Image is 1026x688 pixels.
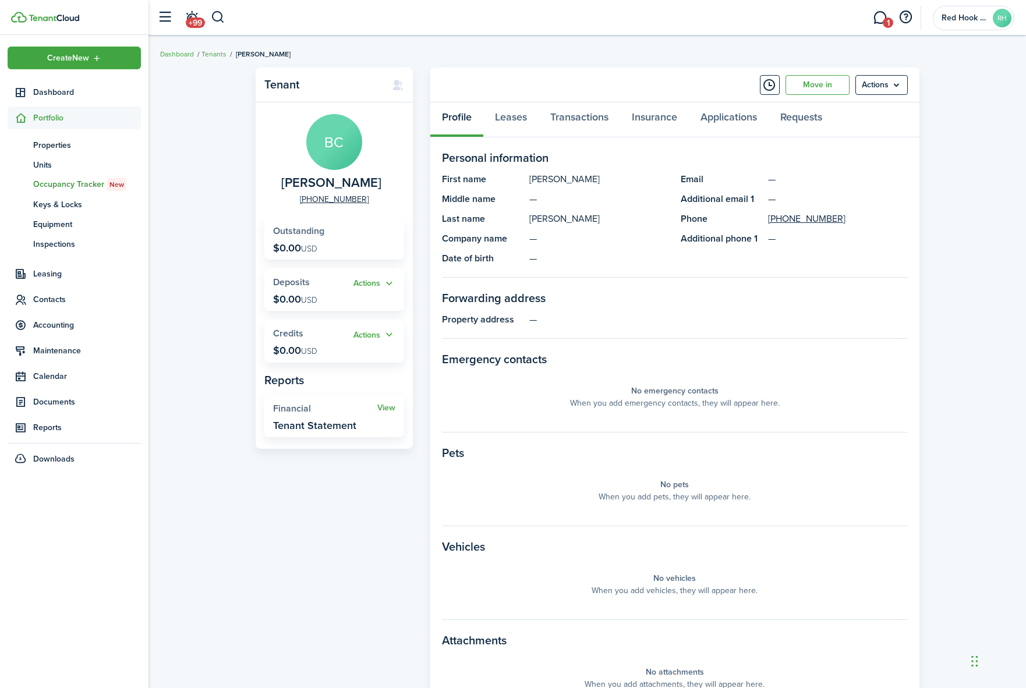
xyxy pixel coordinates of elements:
button: Open menu [353,328,395,342]
span: Calendar [33,370,141,382]
span: Portfolio [33,112,141,124]
a: Applications [689,102,769,137]
panel-main-section-title: Pets [442,444,908,462]
panel-main-title: Property address [442,313,523,327]
a: Leases [483,102,539,137]
span: USD [301,345,317,357]
panel-main-placeholder-description: When you add pets, they will appear here. [599,491,751,503]
panel-main-title: Additional phone 1 [681,232,762,246]
panel-main-title: Company name [442,232,523,246]
a: [PHONE_NUMBER] [768,212,845,226]
span: Accounting [33,319,141,331]
panel-main-section-title: Emergency contacts [442,350,908,368]
span: Leasing [33,268,141,280]
a: Move in [786,75,850,95]
a: Inspections [8,234,141,254]
panel-main-title: Additional email 1 [681,192,762,206]
span: Downloads [33,453,75,465]
button: Timeline [760,75,780,95]
span: +99 [186,17,205,28]
img: TenantCloud [29,15,79,22]
p: $0.00 [273,293,317,305]
span: Maintenance [33,345,141,357]
span: USD [301,294,317,306]
panel-main-title: Date of birth [442,251,523,265]
span: New [109,179,124,190]
menu-btn: Actions [855,75,908,95]
panel-main-description: — [529,251,669,265]
panel-main-title: First name [442,172,523,186]
span: USD [301,243,317,255]
panel-main-placeholder-description: When you add emergency contacts, they will appear here. [570,397,780,409]
span: Reports [33,421,141,434]
span: Contacts [33,293,141,306]
avatar-text: RH [993,9,1011,27]
panel-main-section-title: Personal information [442,149,908,166]
button: Open menu [8,47,141,69]
a: Messaging [869,3,891,33]
panel-main-title: Phone [681,212,762,226]
div: Drag [971,644,978,679]
panel-main-placeholder-description: When you add vehicles, they will appear here. [592,584,758,597]
span: Create New [47,54,89,62]
panel-main-description: — [529,232,669,246]
panel-main-description: [PERSON_NAME] [529,172,669,186]
a: Notifications [181,3,203,33]
span: 1 [883,17,893,28]
span: Red Hook Properties [942,14,988,22]
button: Open menu [353,277,395,290]
button: Open sidebar [154,6,176,29]
a: Dashboard [160,49,194,59]
panel-main-section-title: Attachments [442,632,908,649]
img: TenantCloud [11,12,27,23]
panel-main-title: Tenant [264,78,380,91]
a: Units [8,155,141,175]
widget-stats-title: Financial [273,403,377,414]
a: [PHONE_NUMBER] [300,193,369,205]
div: Chat Widget [968,632,1026,688]
a: Properties [8,135,141,155]
span: Deposits [273,275,310,289]
panel-main-title: Email [681,172,762,186]
panel-main-placeholder-title: No pets [660,478,689,491]
span: [PERSON_NAME] [236,49,291,59]
panel-main-title: Last name [442,212,523,226]
a: Occupancy TrackerNew [8,175,141,194]
a: Requests [769,102,834,137]
a: Equipment [8,214,141,234]
panel-main-section-title: Forwarding address [442,289,908,307]
a: Tenants [201,49,227,59]
span: Equipment [33,218,141,230]
button: Search [211,8,225,27]
a: Reports [8,416,141,439]
a: Dashboard [8,81,141,104]
span: Dashboard [33,86,141,98]
span: Inspections [33,238,141,250]
panel-main-title: Middle name [442,192,523,206]
p: $0.00 [273,345,317,356]
panel-main-description: — [529,192,669,206]
a: View [377,403,395,413]
span: Outstanding [273,224,324,237]
button: Open menu [855,75,908,95]
panel-main-placeholder-title: No vehicles [653,572,696,584]
button: Actions [353,277,395,290]
button: Open resource center [896,8,915,27]
panel-main-subtitle: Reports [264,371,404,389]
span: Keys & Locks [33,198,141,211]
widget-stats-description: Tenant Statement [273,420,356,431]
panel-main-placeholder-title: No attachments [646,666,704,678]
span: Brendan Calkins [281,176,381,190]
span: Documents [33,396,141,408]
panel-main-description: — [529,313,908,327]
a: Insurance [620,102,689,137]
span: Occupancy Tracker [33,178,141,191]
panel-main-description: [PERSON_NAME] [529,212,669,226]
span: Credits [273,327,303,340]
panel-main-placeholder-title: No emergency contacts [631,385,719,397]
p: $0.00 [273,242,317,254]
a: Transactions [539,102,620,137]
a: Keys & Locks [8,194,141,214]
avatar-text: BC [306,114,362,170]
